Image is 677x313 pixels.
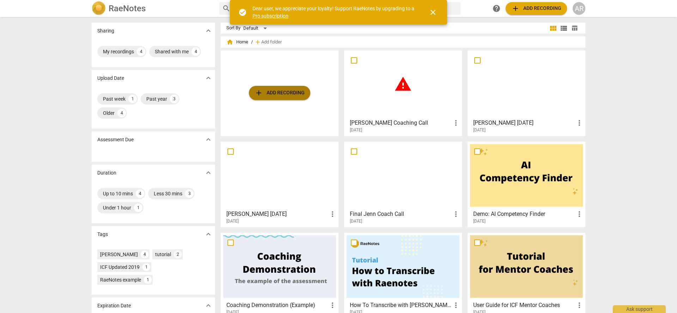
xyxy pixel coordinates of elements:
[573,2,585,15] button: AR
[97,75,124,82] p: Upload Date
[549,24,557,33] span: view_module
[350,301,452,309] h3: How To Transcribe with RaeNotes
[559,23,569,34] button: List view
[109,4,146,13] h2: RaeNotes
[254,39,261,46] span: add
[243,23,269,34] div: Default
[203,25,214,36] button: Show more
[226,39,248,46] span: Home
[103,190,133,197] div: Up to 10 mins
[170,95,178,103] div: 3
[203,300,214,311] button: Show more
[350,218,362,224] span: [DATE]
[252,13,288,19] a: Pro subscription
[92,1,106,16] img: Logo
[203,73,214,83] button: Show more
[511,4,561,13] span: Add recording
[473,127,486,133] span: [DATE]
[255,89,263,97] span: add
[103,48,134,55] div: My recordings
[473,119,575,127] h3: Jenn Labin July 17
[226,25,240,31] div: Sort By
[473,210,575,218] h3: Demo: AI Competency Finder
[226,218,239,224] span: [DATE]
[97,231,108,238] p: Tags
[185,189,194,198] div: 3
[203,134,214,145] button: Show more
[137,47,145,56] div: 4
[473,301,575,309] h3: User Guide for ICF Mentor Coaches
[252,5,416,19] div: Dear user, we appreciate your loyalty! Support RaeNotes by upgrading to a
[511,4,520,13] span: add
[222,4,231,13] span: search
[238,8,247,17] span: check_circle
[155,251,171,258] div: tutorial
[328,210,337,218] span: more_vert
[203,167,214,178] button: Show more
[174,250,182,258] div: 2
[560,24,568,33] span: view_list
[97,302,131,309] p: Expiration Date
[146,95,167,102] div: Past year
[261,40,282,45] span: Add folder
[347,144,459,224] a: Final Jenn Coach Call[DATE]
[226,210,328,218] h3: Nicky Jul 16 2025
[226,301,328,309] h3: Coaching Demonstration (Example)
[103,204,131,211] div: Under 1 hour
[394,75,412,93] span: warning
[490,2,503,15] a: Help
[470,53,583,133] a: [PERSON_NAME] [DATE][DATE]
[128,95,137,103] div: 1
[571,25,578,31] span: table_chart
[204,169,213,177] span: expand_more
[97,169,116,177] p: Duration
[613,305,666,313] div: Ask support
[117,109,126,117] div: 4
[328,301,337,309] span: more_vert
[492,4,501,13] span: help
[204,74,213,82] span: expand_more
[347,53,459,133] a: [PERSON_NAME] Coaching Call[DATE]
[452,210,460,218] span: more_vert
[155,48,189,55] div: Shared with me
[255,89,305,97] span: Add recording
[204,26,213,35] span: expand_more
[154,190,182,197] div: Less 30 mins
[203,229,214,240] button: Show more
[144,276,152,284] div: 1
[425,4,441,21] button: Close
[350,127,362,133] span: [DATE]
[97,136,134,143] p: Assessment Due
[204,230,213,238] span: expand_more
[452,119,460,127] span: more_vert
[350,119,452,127] h3: Erica Coaching Call
[103,95,126,102] div: Past week
[223,144,336,224] a: [PERSON_NAME] [DATE][DATE]
[204,301,213,310] span: expand_more
[226,39,233,46] span: home
[575,301,584,309] span: more_vert
[100,264,140,271] div: ICF Updated 2019
[134,203,142,212] div: 1
[92,1,214,16] a: LogoRaeNotes
[204,135,213,144] span: expand_more
[191,47,200,56] div: 4
[249,86,310,100] button: Upload
[251,40,253,45] span: /
[473,218,486,224] span: [DATE]
[575,210,584,218] span: more_vert
[569,23,580,34] button: Table view
[142,263,150,271] div: 1
[141,250,148,258] div: 4
[429,8,437,17] span: close
[350,210,452,218] h3: Final Jenn Coach Call
[506,2,567,15] button: Upload
[103,110,115,117] div: Older
[97,27,114,35] p: Sharing
[100,276,141,283] div: RaeNotes example
[470,144,583,224] a: Demo: AI Competency Finder[DATE]
[575,119,584,127] span: more_vert
[100,251,138,258] div: [PERSON_NAME]
[548,23,559,34] button: Tile view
